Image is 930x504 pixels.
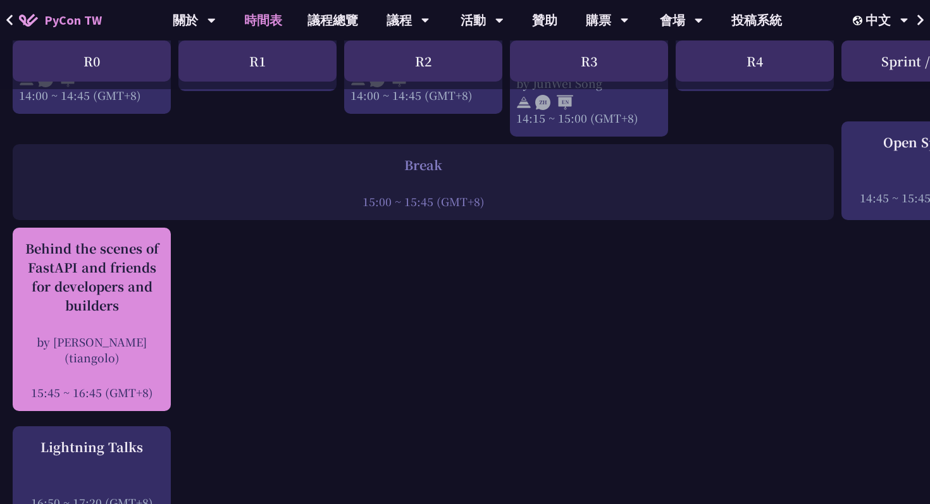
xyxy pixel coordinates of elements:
[19,156,828,175] div: Break
[19,87,164,103] div: 14:00 ~ 14:45 (GMT+8)
[19,239,164,400] a: Behind the scenes of FastAPI and friends for developers and builders by [PERSON_NAME] (tiangolo) ...
[510,40,668,82] div: R3
[19,334,164,366] div: by [PERSON_NAME] (tiangolo)
[344,40,502,82] div: R2
[13,40,171,82] div: R0
[19,239,164,315] div: Behind the scenes of FastAPI and friends for developers and builders
[19,14,38,27] img: Home icon of PyCon TW 2025
[19,384,164,400] div: 15:45 ~ 16:45 (GMT+8)
[676,40,834,82] div: R4
[516,95,531,110] img: svg+xml;base64,PHN2ZyB4bWxucz0iaHR0cDovL3d3dy53My5vcmcvMjAwMC9zdmciIHdpZHRoPSIyNCIgaGVpZ2h0PSIyNC...
[178,40,337,82] div: R1
[535,95,573,110] img: ZHEN.371966e.svg
[350,87,496,103] div: 14:00 ~ 14:45 (GMT+8)
[516,110,662,126] div: 14:15 ~ 15:00 (GMT+8)
[853,16,865,25] img: Locale Icon
[19,194,828,209] div: 15:00 ~ 15:45 (GMT+8)
[6,4,115,36] a: PyCon TW
[19,438,164,457] div: Lightning Talks
[44,11,102,30] span: PyCon TW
